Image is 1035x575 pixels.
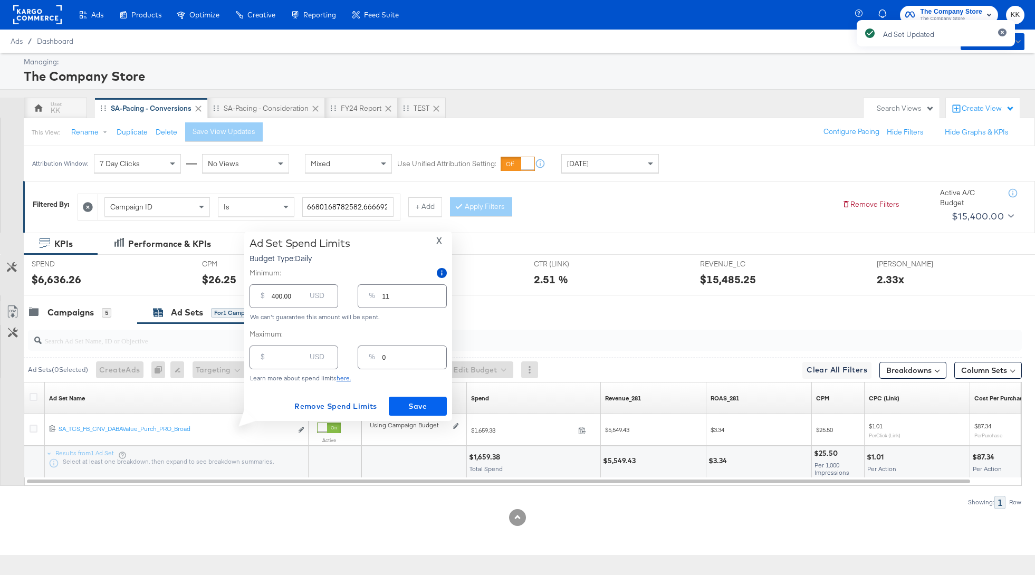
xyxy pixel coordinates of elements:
[49,394,85,402] div: Ad Set Name
[408,197,442,216] button: + Add
[302,197,394,217] input: Enter a search term
[250,329,447,339] label: Maximum:
[303,11,336,19] span: Reporting
[471,394,489,402] a: The total amount spent to date.
[900,6,998,24] button: The Company StoreThe Company Store
[397,159,496,169] label: Use Unified Attribution Setting:
[250,268,281,278] label: Minimum:
[256,350,269,369] div: $
[202,259,281,269] span: CPM
[389,397,447,416] button: Save
[213,105,219,111] div: Drag to reorder tab
[816,394,829,402] a: The average cost you've paid to have 1,000 impressions of your ad.
[32,259,111,269] span: SPEND
[171,306,203,319] div: Ad Sets
[250,253,350,263] p: Budget Type: Daily
[603,456,639,466] div: $5,549.43
[23,37,37,45] span: /
[100,159,140,168] span: 7 Day Clicks
[290,397,381,416] button: Remove Spend Limits
[469,465,503,473] span: Total Spend
[250,313,447,321] div: We can't guarantee this amount will be spent.
[131,11,161,19] span: Products
[364,11,399,19] span: Feed Suite
[49,394,85,402] a: Your Ad Set name.
[816,426,833,434] span: $25.50
[42,326,931,347] input: Search Ad Set Name, ID or Objective
[816,122,887,141] button: Configure Pacing
[1010,9,1020,21] span: KK
[605,394,641,402] a: Revenue_281
[110,202,152,212] span: Campaign ID
[128,238,211,250] div: Performance & KPIs
[189,11,219,19] span: Optimize
[403,105,409,111] div: Drag to reorder tab
[814,461,849,476] span: Per 1,000 Impressions
[370,421,451,429] div: Using Campaign Budget
[1006,6,1024,24] button: KK
[711,426,724,434] span: $3.34
[305,350,329,369] div: USD
[202,272,236,287] div: $26.25
[247,11,275,19] span: Creative
[432,237,446,245] button: X
[436,233,442,248] span: X
[711,394,739,402] a: ROAS_281
[32,160,89,167] div: Attribution Window:
[469,452,503,462] div: $1,659.38
[534,259,613,269] span: CTR (LINK)
[534,272,568,287] div: 2.51 %
[91,11,103,19] span: Ads
[256,289,269,308] div: $
[59,425,292,436] a: SA_TCS_FB_CNV_DABAValue_Purch_PRO_Broad
[32,272,81,287] div: $6,636.26
[111,103,191,113] div: SA-Pacing - Conversions
[567,159,589,168] span: [DATE]
[37,37,73,45] a: Dashboard
[54,238,73,250] div: KPIs
[700,272,756,287] div: $15,485.25
[32,128,60,137] div: This View:
[33,199,70,209] div: Filtered By:
[708,456,730,466] div: $3.34
[151,361,170,378] div: 0
[317,437,341,444] label: Active
[471,426,574,434] span: $1,659.38
[816,394,829,402] div: CPM
[393,400,443,413] span: Save
[337,374,351,382] a: here.
[102,308,111,318] div: 5
[224,103,309,113] div: SA-Pacing - Consideration
[100,105,106,111] div: Drag to reorder tab
[11,37,23,45] span: Ads
[311,159,330,168] span: Mixed
[24,57,1022,67] div: Managing:
[224,202,229,212] span: Is
[414,103,429,113] div: TEST
[802,362,871,379] button: Clear All Filters
[341,103,381,113] div: FY24 Report
[365,289,379,308] div: %
[250,375,447,382] div: Learn more about spend limits
[117,127,148,137] button: Duplicate
[51,106,60,116] div: KK
[807,363,867,377] span: Clear All Filters
[64,123,119,142] button: Rename
[250,237,350,250] div: Ad Set Spend Limits
[330,105,336,111] div: Drag to reorder tab
[28,365,88,375] div: Ad Sets ( 0 Selected)
[814,448,841,458] div: $25.50
[59,425,292,433] div: SA_TCS_FB_CNV_DABAValue_Purch_PRO_Broad
[24,67,1022,85] div: The Company Store
[920,6,982,17] span: The Company Store
[294,400,377,413] span: Remove Spend Limits
[208,159,239,168] span: No Views
[156,127,177,137] button: Delete
[471,394,489,402] div: Spend
[305,289,329,308] div: USD
[883,30,934,40] div: Ad Set Updated
[700,259,779,269] span: REVENUE_LC
[47,306,94,319] div: Campaigns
